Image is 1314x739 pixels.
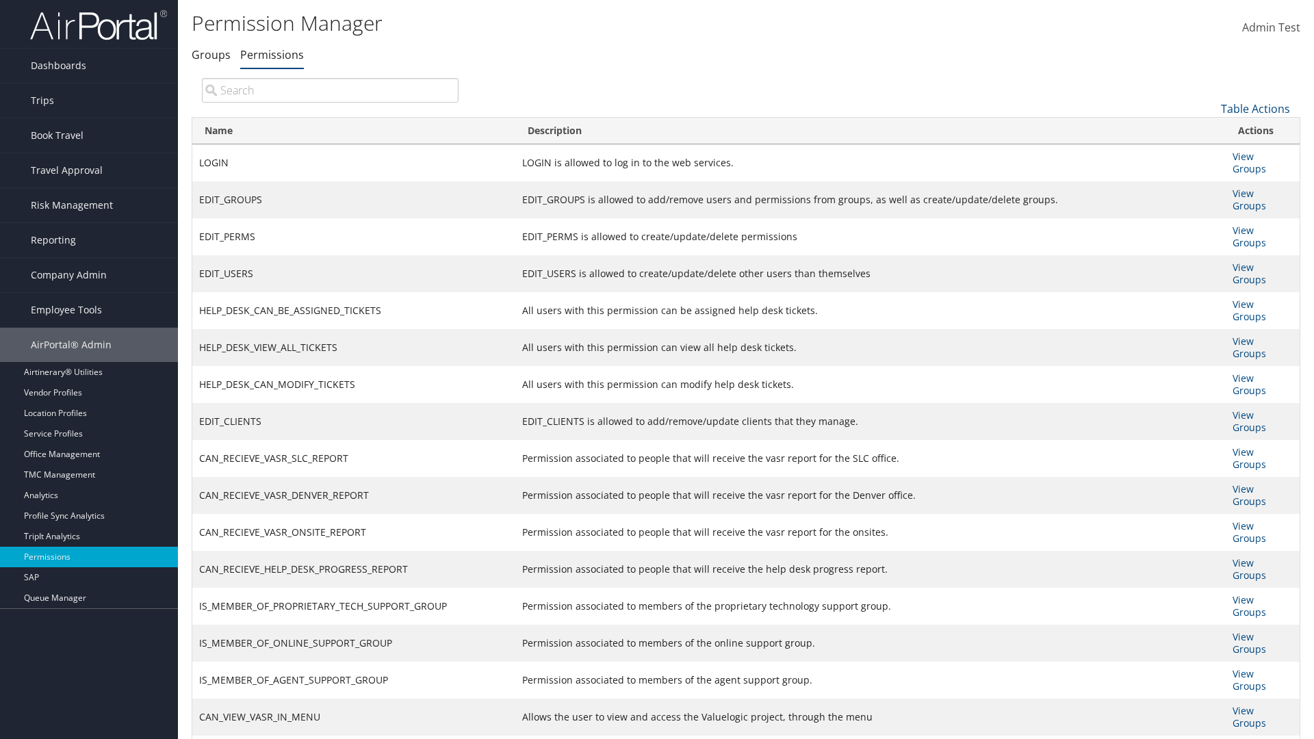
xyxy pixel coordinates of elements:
a: View Groups [1233,261,1266,286]
span: Book Travel [31,118,83,153]
td: Permission associated to people that will receive the help desk progress report. [515,551,1226,588]
td: Permission associated to people that will receive the vasr report for the onsites. [515,514,1226,551]
a: View Groups [1233,667,1266,692]
td: CAN_VIEW_VASR_IN_MENU [192,699,515,736]
a: View Groups [1233,593,1266,619]
input: Search [202,78,459,103]
td: Permission associated to members of the online support group. [515,625,1226,662]
span: Travel Approval [31,153,103,187]
a: View Groups [1233,519,1266,545]
a: View Groups [1233,372,1266,397]
td: CAN_RECIEVE_VASR_SLC_REPORT [192,440,515,477]
span: Employee Tools [31,293,102,327]
a: Groups [192,47,231,62]
td: Allows the user to view and access the Valuelogic project, through the menu [515,699,1226,736]
a: View Groups [1233,298,1266,323]
a: View Groups [1233,409,1266,434]
a: View Groups [1233,556,1266,582]
td: All users with this permission can view all help desk tickets. [515,329,1226,366]
td: Permission associated to members of the agent support group. [515,662,1226,699]
a: View Groups [1233,704,1266,729]
td: EDIT_CLIENTS is allowed to add/remove/update clients that they manage. [515,403,1226,440]
a: View Groups [1233,150,1266,175]
a: View Groups [1233,482,1266,508]
td: EDIT_USERS [192,255,515,292]
td: CAN_RECIEVE_VASR_ONSITE_REPORT [192,514,515,551]
td: CAN_RECIEVE_HELP_DESK_PROGRESS_REPORT [192,551,515,588]
a: Table Actions [1221,101,1290,116]
span: Reporting [31,223,76,257]
th: Name: activate to sort column ascending [192,118,515,144]
th: Description: activate to sort column ascending [515,118,1226,144]
a: View Groups [1233,187,1266,212]
a: View Groups [1233,335,1266,360]
a: View Groups [1233,630,1266,656]
span: Risk Management [31,188,113,222]
td: IS_MEMBER_OF_PROPRIETARY_TECH_SUPPORT_GROUP [192,588,515,625]
td: EDIT_CLIENTS [192,403,515,440]
a: View Groups [1233,224,1266,249]
a: Admin Test [1242,7,1300,49]
td: Permission associated to members of the proprietary technology support group. [515,588,1226,625]
td: LOGIN [192,144,515,181]
span: Company Admin [31,258,107,292]
td: LOGIN is allowed to log in to the web services. [515,144,1226,181]
td: All users with this permission can be assigned help desk tickets. [515,292,1226,329]
td: HELP_DESK_CAN_BE_ASSIGNED_TICKETS [192,292,515,329]
td: HELP_DESK_VIEW_ALL_TICKETS [192,329,515,366]
th: Actions [1226,118,1300,144]
td: EDIT_GROUPS [192,181,515,218]
td: EDIT_GROUPS is allowed to add/remove users and permissions from groups, as well as create/update/... [515,181,1226,218]
span: AirPortal® Admin [31,328,112,362]
td: EDIT_USERS is allowed to create/update/delete other users than themselves [515,255,1226,292]
a: View Groups [1233,445,1266,471]
a: Permissions [240,47,304,62]
img: airportal-logo.png [30,9,167,41]
td: All users with this permission can modify help desk tickets. [515,366,1226,403]
td: EDIT_PERMS is allowed to create/update/delete permissions [515,218,1226,255]
td: IS_MEMBER_OF_ONLINE_SUPPORT_GROUP [192,625,515,662]
td: Permission associated to people that will receive the vasr report for the SLC office. [515,440,1226,477]
span: Admin Test [1242,20,1300,35]
td: IS_MEMBER_OF_AGENT_SUPPORT_GROUP [192,662,515,699]
td: EDIT_PERMS [192,218,515,255]
span: Dashboards [31,49,86,83]
span: Trips [31,83,54,118]
td: Permission associated to people that will receive the vasr report for the Denver office. [515,477,1226,514]
td: CAN_RECIEVE_VASR_DENVER_REPORT [192,477,515,514]
h1: Permission Manager [192,9,931,38]
td: HELP_DESK_CAN_MODIFY_TICKETS [192,366,515,403]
